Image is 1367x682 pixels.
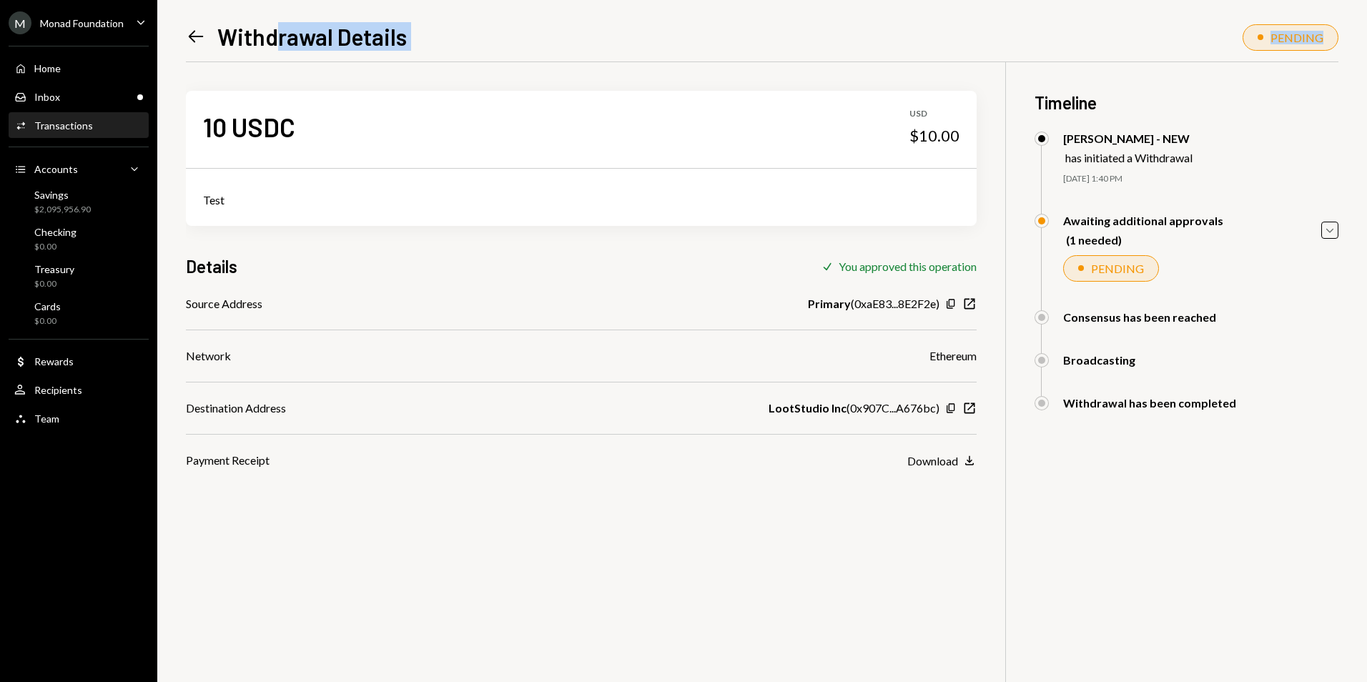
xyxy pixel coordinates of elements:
div: M [9,11,31,34]
div: Rewards [34,355,74,367]
a: Cards$0.00 [9,296,149,330]
div: Savings [34,189,91,201]
a: Savings$2,095,956.90 [9,184,149,219]
div: ( 0x907C...A676bc ) [769,400,939,417]
div: Checking [34,226,77,238]
div: Accounts [34,163,78,175]
div: Consensus has been reached [1063,310,1216,324]
div: You approved this operation [839,260,977,273]
a: Treasury$0.00 [9,259,149,293]
div: $0.00 [34,315,61,327]
div: Test [203,192,959,209]
a: Transactions [9,112,149,138]
b: Primary [808,295,851,312]
div: PENDING [1270,31,1323,44]
b: LootStudio Inc [769,400,847,417]
div: has initiated a Withdrawal [1065,151,1193,164]
div: Broadcasting [1063,353,1135,367]
div: Withdrawal has been completed [1063,396,1236,410]
a: Team [9,405,149,431]
div: 10 USDC [203,111,295,143]
a: Rewards [9,348,149,374]
div: Team [34,412,59,425]
a: Checking$0.00 [9,222,149,256]
div: Recipients [34,384,82,396]
div: Transactions [34,119,93,132]
div: [PERSON_NAME] - NEW [1063,132,1193,145]
div: Ethereum [929,347,977,365]
div: (1 needed) [1066,233,1223,247]
div: [DATE] 1:40 PM [1063,173,1338,185]
div: Source Address [186,295,262,312]
div: Inbox [34,91,60,103]
div: Download [907,454,958,468]
div: $0.00 [34,278,74,290]
div: $2,095,956.90 [34,204,91,216]
div: $0.00 [34,241,77,253]
div: Payment Receipt [186,452,270,469]
div: Destination Address [186,400,286,417]
h3: Timeline [1035,91,1338,114]
div: Awaiting additional approvals [1063,214,1223,227]
div: $10.00 [909,126,959,146]
div: Cards [34,300,61,312]
div: Monad Foundation [40,17,124,29]
div: Network [186,347,231,365]
h3: Details [186,254,237,278]
div: ( 0xaE83...8E2F2e ) [808,295,939,312]
a: Recipients [9,377,149,402]
a: Home [9,55,149,81]
div: PENDING [1091,262,1144,275]
div: Treasury [34,263,74,275]
div: USD [909,108,959,120]
a: Inbox [9,84,149,109]
button: Download [907,453,977,469]
a: Accounts [9,156,149,182]
h1: Withdrawal Details [217,22,407,51]
div: Home [34,62,61,74]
